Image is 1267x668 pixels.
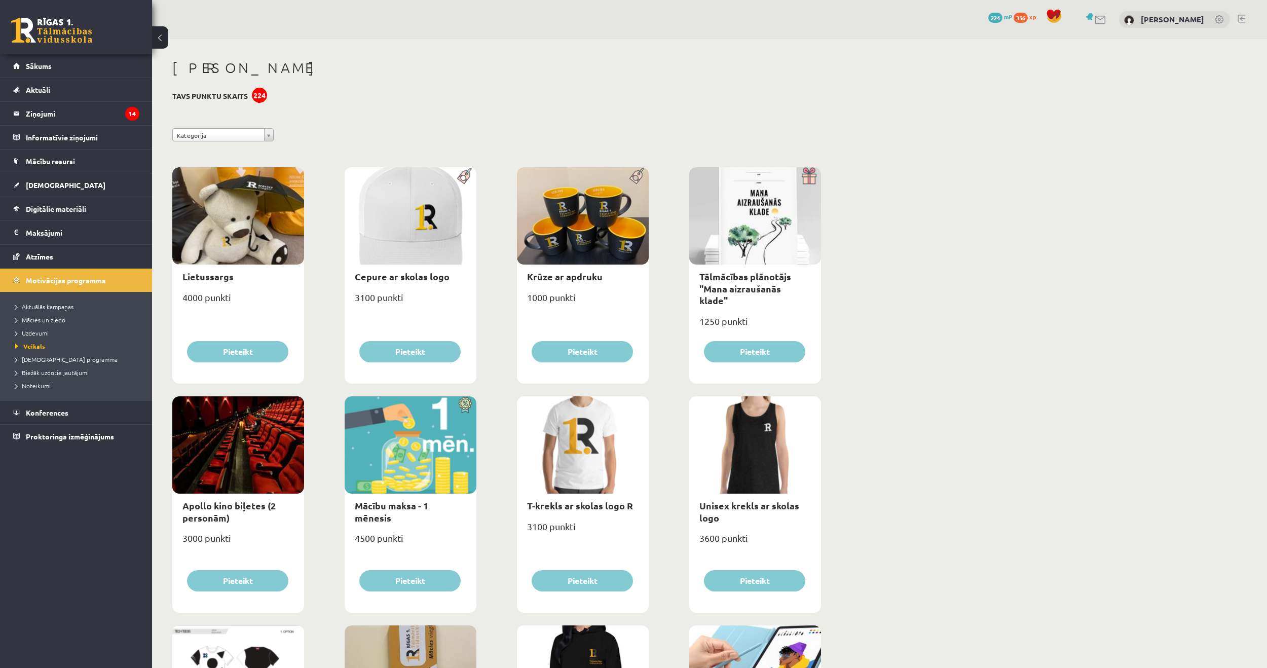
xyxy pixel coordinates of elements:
a: Kategorija [172,128,274,141]
a: Krūze ar apdruku [527,271,603,282]
a: 356 xp [1014,13,1041,21]
h3: Tavs punktu skaits [172,92,248,100]
button: Pieteikt [187,341,288,362]
h1: [PERSON_NAME] [172,59,821,77]
button: Pieteikt [359,341,461,362]
span: xp [1029,13,1036,21]
a: Ziņojumi14 [13,102,139,125]
img: Aleksandrs Vagalis [1124,15,1134,25]
div: 4500 punkti [345,530,476,555]
span: Kategorija [177,129,260,142]
span: Veikals [15,342,45,350]
a: [DEMOGRAPHIC_DATA] [13,173,139,197]
i: 14 [125,107,139,121]
a: T-krekls ar skolas logo R [527,500,633,511]
img: Dāvana ar pārsteigumu [798,167,821,184]
a: Maksājumi [13,221,139,244]
a: Unisex krekls ar skolas logo [699,500,799,523]
a: Digitālie materiāli [13,197,139,220]
img: Populāra prece [454,167,476,184]
span: 356 [1014,13,1028,23]
img: Populāra prece [626,167,649,184]
a: Aktuālās kampaņas [15,302,142,311]
a: Konferences [13,401,139,424]
a: Motivācijas programma [13,269,139,292]
div: 3600 punkti [689,530,821,555]
button: Pieteikt [359,570,461,591]
div: 4000 punkti [172,289,304,314]
button: Pieteikt [187,570,288,591]
span: Biežāk uzdotie jautājumi [15,368,89,377]
a: Aktuāli [13,78,139,101]
span: Aktuālās kampaņas [15,303,73,311]
span: Aktuāli [26,85,50,94]
span: Digitālie materiāli [26,204,86,213]
button: Pieteikt [532,570,633,591]
a: Apollo kino biļetes (2 personām) [182,500,276,523]
span: Uzdevumi [15,329,49,337]
a: Atzīmes [13,245,139,268]
a: Biežāk uzdotie jautājumi [15,368,142,377]
a: Lietussargs [182,271,234,282]
div: 3100 punkti [345,289,476,314]
a: Cepure ar skolas logo [355,271,450,282]
a: Sākums [13,54,139,78]
span: mP [1004,13,1012,21]
a: Noteikumi [15,381,142,390]
a: Mācību resursi [13,150,139,173]
span: Mācību resursi [26,157,75,166]
button: Pieteikt [704,341,805,362]
div: 1250 punkti [689,313,821,338]
a: Informatīvie ziņojumi [13,126,139,149]
a: 224 mP [988,13,1012,21]
a: Uzdevumi [15,328,142,338]
a: Rīgas 1. Tālmācības vidusskola [11,18,92,43]
a: Mācies un ziedo [15,315,142,324]
a: Mācību maksa - 1 mēnesis [355,500,428,523]
legend: Ziņojumi [26,102,139,125]
span: Mācies un ziedo [15,316,65,324]
a: [PERSON_NAME] [1141,14,1204,24]
span: Motivācijas programma [26,276,106,285]
span: 224 [988,13,1002,23]
a: Proktoringa izmēģinājums [13,425,139,448]
legend: Informatīvie ziņojumi [26,126,139,149]
img: Atlaide [454,396,476,414]
a: Tālmācības plānotājs "Mana aizraušanās klade" [699,271,791,306]
span: Konferences [26,408,68,417]
span: [DEMOGRAPHIC_DATA] programma [15,355,118,363]
div: 3100 punkti [517,518,649,543]
button: Pieteikt [704,570,805,591]
span: Proktoringa izmēģinājums [26,432,114,441]
legend: Maksājumi [26,221,139,244]
div: 3000 punkti [172,530,304,555]
span: Sākums [26,61,52,70]
a: Veikals [15,342,142,351]
span: Noteikumi [15,382,51,390]
a: [DEMOGRAPHIC_DATA] programma [15,355,142,364]
div: 224 [252,88,267,103]
span: Atzīmes [26,252,53,261]
span: [DEMOGRAPHIC_DATA] [26,180,105,190]
div: 1000 punkti [517,289,649,314]
button: Pieteikt [532,341,633,362]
